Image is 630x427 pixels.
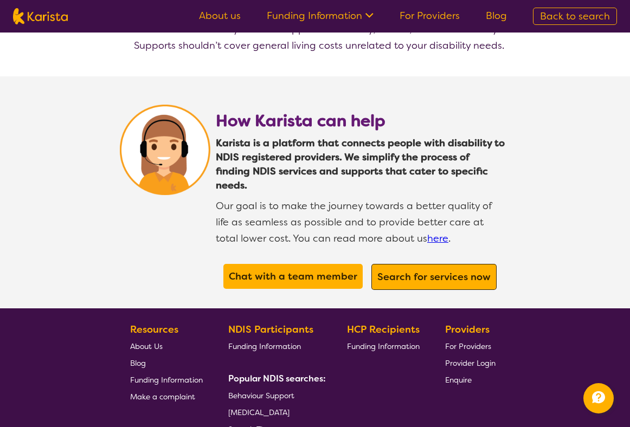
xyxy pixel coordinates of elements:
b: Chat with a team member [229,270,357,283]
a: Provider Login [445,354,496,371]
span: [MEDICAL_DATA] [228,407,290,417]
b: Providers [445,323,490,336]
a: Funding Information [267,9,374,22]
b: HCP Recipients [347,323,420,336]
span: Make a complaint [130,392,195,402]
span: Blog [130,358,146,368]
a: Search for services now [375,267,493,287]
a: About Us [130,338,203,354]
a: Back to search [533,8,617,25]
span: Funding Information [228,341,301,351]
a: Funding Information [228,338,322,354]
span: For Providers [445,341,491,351]
a: For Providers [445,338,496,354]
li: Take into account any informal support from family, friends, or the community. Supports shouldn’t... [133,21,510,54]
p: Our goal is to make the journey towards a better quality of life as seamless as possible and to p... [216,192,505,247]
a: About us [199,9,241,22]
a: [MEDICAL_DATA] [228,404,322,420]
b: Resources [130,323,178,336]
a: Blog [130,354,203,371]
span: Karista is a platform that connects people with disability to NDIS registered providers. We simpl... [216,136,505,192]
b: How Karista can help [216,110,385,132]
span: About Us [130,341,163,351]
b: NDIS Participants [228,323,313,336]
span: Behaviour Support [228,391,294,400]
img: Karista logo [13,8,68,24]
span: Funding Information [130,375,203,385]
a: Funding Information [130,371,203,388]
button: Channel Menu [583,383,614,413]
span: Back to search [540,10,610,23]
img: Karista is a platform that connects people with disability to NDIS registered providers [120,105,210,195]
a: For Providers [400,9,460,22]
a: here [427,232,448,245]
span: Provider Login [445,358,496,368]
span: Enquire [445,375,472,385]
b: Popular NDIS searches: [228,373,326,384]
span: Funding Information [347,341,420,351]
a: Blog [486,9,507,22]
a: Funding Information [347,338,420,354]
a: Enquire [445,371,496,388]
b: Search for services now [377,270,491,283]
a: Behaviour Support [228,387,322,404]
a: Make a complaint [130,388,203,405]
